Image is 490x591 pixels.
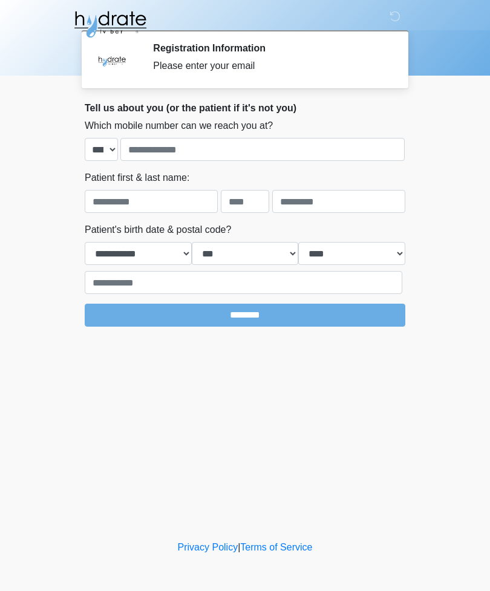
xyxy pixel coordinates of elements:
img: Agent Avatar [94,42,130,79]
a: Privacy Policy [178,542,238,552]
a: Terms of Service [240,542,312,552]
h2: Tell us about you (or the patient if it's not you) [85,102,405,114]
img: Hydrate IV Bar - Fort Collins Logo [73,9,148,39]
div: Please enter your email [153,59,387,73]
label: Which mobile number can we reach you at? [85,119,273,133]
label: Patient first & last name: [85,171,189,185]
a: | [238,542,240,552]
label: Patient's birth date & postal code? [85,223,231,237]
